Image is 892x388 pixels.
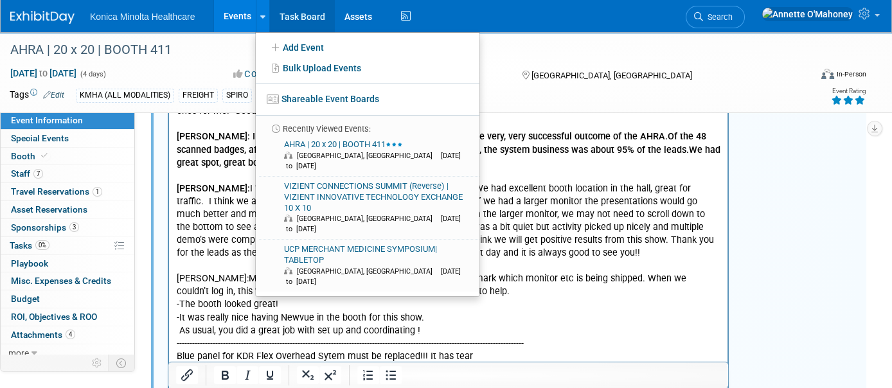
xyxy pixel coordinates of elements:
button: Bullet list [379,366,401,384]
a: Booth [1,148,134,165]
a: Special Events [1,130,134,147]
b: We had great spot, great booth and the correct product mix. [8,96,551,120]
a: VIZIENT CONNECTIONS SUMMIT (Reverse) | VIZIENT INNOVATIVE TECHNOLOGY EXCHANGE 10 X 10 [GEOGRAPHIC... [260,177,474,240]
div: AHRA | 20 x 20 | BOOTH 411 [6,39,793,62]
a: UCP MERCHANT MEDICINE SYMPOSIUM| TABLETOP [GEOGRAPHIC_DATA], [GEOGRAPHIC_DATA] [DATE] to [DATE] [260,240,474,292]
p: -------------------------------------------------------------------------------------------------... [8,289,551,302]
span: 4 [66,330,75,339]
span: Asset Reservations [11,204,87,215]
img: Annette O'Mahoney [762,7,853,21]
img: ExhibitDay [10,11,75,24]
button: Numbered list [357,366,379,384]
span: Special Events [11,133,69,143]
span: Booth [11,151,50,161]
span: Budget [11,294,40,304]
span: [DATE] [DATE] [10,67,77,79]
a: Add Event [256,37,479,58]
span: 0% [35,240,49,250]
button: Italic [236,366,258,384]
div: Event Format [740,67,866,86]
span: [GEOGRAPHIC_DATA], [GEOGRAPHIC_DATA] [297,267,439,276]
div: SPIRO [222,89,252,102]
a: AHRA | 20 x 20 | BOOTH 411 [GEOGRAPHIC_DATA], [GEOGRAPHIC_DATA] [DATE] to [DATE] [260,135,474,176]
a: Event Information [1,112,134,129]
a: Bulk Upload Events [256,58,479,78]
button: Insert/edit link [176,366,198,384]
button: Subscript [297,366,319,384]
p: -It was really nice having Newvue in the booth for this show. [8,263,551,276]
span: Staff [11,168,43,179]
b: [PERSON_NAME]' [PERSON_NAME]: [8,6,156,17]
b: [PERSON_NAME]: I wanted to say thank you again for all the work and the very, very successful out... [8,83,499,94]
span: 1 [93,187,102,197]
span: Misc. Expenses & Credits [11,276,111,286]
span: (4 days) [79,70,106,78]
button: Underline [259,366,281,384]
td: Tags [10,88,64,103]
a: Search [686,6,745,28]
i: Booth reservation complete [41,152,48,159]
div: In-Person [836,69,866,79]
p: Hey [PERSON_NAME]! [PERSON_NAME] location and set up was great! It was a great show for me with a... [8,5,551,69]
span: Tasks [10,240,49,251]
span: to [37,68,49,78]
a: Attachments4 [1,326,134,344]
p: As usual, you did a great job with set up and coordinating ! [8,276,551,289]
span: [DATE] to [DATE] [284,152,461,170]
p: [PERSON_NAME]: Might be helpful: When HCIT workstations are shipped, mark which monitor etc is be... [8,224,551,250]
a: Misc. Expenses & Credits [1,272,134,290]
span: [GEOGRAPHIC_DATA], [GEOGRAPHIC_DATA] [531,71,692,80]
span: Event Information [11,115,83,125]
img: Format-Inperson.png [821,69,834,79]
div: Event Rating [831,88,866,94]
a: Staff7 [1,165,134,182]
span: more [8,348,29,358]
p: -The booth looked great! [8,250,551,263]
div: FREIGHT [179,89,218,102]
a: Sponsorships3 [1,219,134,236]
a: Travel Reservations1 [1,183,134,200]
span: Attachments [11,330,75,340]
b: Of the 48 scanned badges, after removing none interested and our own employees, the system busine... [8,83,537,107]
span: [GEOGRAPHIC_DATA], [GEOGRAPHIC_DATA] [297,152,439,160]
span: Sponsorships [11,222,79,233]
button: Superscript [319,366,341,384]
span: ROI, Objectives & ROO [11,312,97,322]
a: Edit [43,91,64,100]
span: 7 [33,169,43,179]
span: Konica Minolta Healthcare [90,12,195,22]
td: Toggle Event Tabs [109,355,135,371]
p: I think the event went very well and set up was good. We had excellent booth location in the hall... [8,134,551,211]
a: Asset Reservations [1,201,134,218]
div: KMHA (ALL MODALITIES) [76,89,174,102]
b: [PERSON_NAME]: [8,135,81,146]
a: Budget [1,290,134,308]
li: Recently Viewed Events: [256,115,479,135]
span: Travel Reservations [11,186,102,197]
a: Tasks0% [1,237,134,254]
span: Playbook [11,258,48,269]
a: ROI, Objectives & ROO [1,308,134,326]
button: Committed [229,67,305,81]
a: Shareable Event Boards [256,87,479,110]
a: more [1,344,134,362]
span: [GEOGRAPHIC_DATA], [GEOGRAPHIC_DATA] [297,215,439,223]
span: Search [703,12,733,22]
img: seventboard-3.png [267,94,279,104]
button: Bold [214,366,236,384]
span: 3 [69,222,79,232]
a: Playbook [1,255,134,272]
td: Personalize Event Tab Strip [86,355,109,371]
